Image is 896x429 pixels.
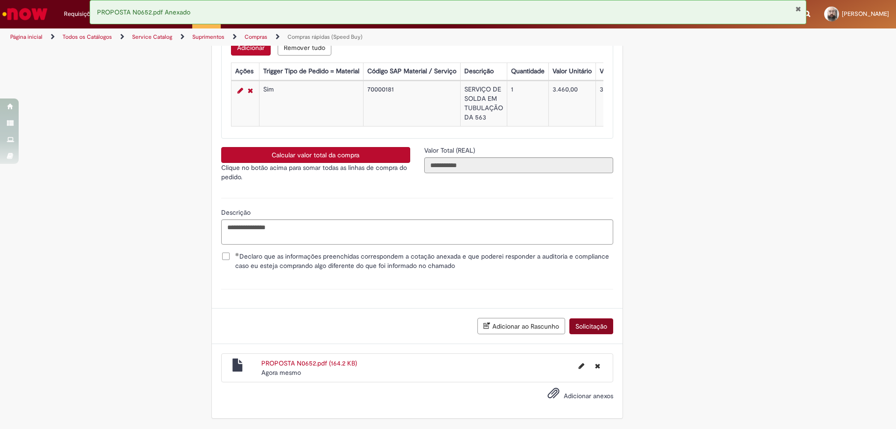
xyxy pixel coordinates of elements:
a: Compras [245,33,267,41]
button: Calcular valor total da compra [221,147,410,163]
button: Editar nome de arquivo PROPOSTA N0652.pdf [573,359,590,373]
span: Requisições [64,9,97,19]
a: Suprimentos [192,33,224,41]
th: Valor Total Moeda [595,63,655,80]
button: Excluir PROPOSTA N0652.pdf [589,359,606,373]
button: Fechar Notificação [795,5,801,13]
td: Sim [259,81,363,127]
th: Descrição [460,63,507,80]
span: Declaro que as informações preenchidas correspondem a cotação anexada e que poderei responder a a... [235,252,613,270]
span: Descrição [221,208,252,217]
span: Obrigatório Preenchido [235,253,239,256]
a: Compras rápidas (Speed Buy) [287,33,363,41]
button: Adicionar ao Rascunho [477,318,565,334]
button: Adicionar uma linha para Lista de Itens [231,40,271,56]
label: Somente leitura - Valor Total (REAL) [424,146,477,155]
a: Todos os Catálogos [63,33,112,41]
td: 3.460,00 [548,81,595,127]
span: PROPOSTA N0652.pdf Anexado [97,8,190,16]
button: Solicitação [569,318,613,334]
img: ServiceNow [1,5,49,23]
input: Valor Total (REAL) [424,157,613,173]
ul: Trilhas de página [7,28,590,46]
td: SERVIÇO DE SOLDA EM TUBULAÇÃO DA 563 [460,81,507,127]
button: Adicionar anexos [545,385,562,406]
th: Valor Unitário [548,63,595,80]
a: PROPOSTA N0652.pdf (164.2 KB) [261,359,357,367]
a: Página inicial [10,33,42,41]
td: 1 [507,81,548,127]
th: Código SAP Material / Serviço [363,63,460,80]
span: Adicionar anexos [564,392,613,400]
th: Quantidade [507,63,548,80]
span: Somente leitura - Valor Total (REAL) [424,146,477,155]
p: Clique no botão acima para somar todas as linhas de compra do pedido. [221,163,410,182]
span: [PERSON_NAME] [842,10,889,18]
span: Agora mesmo [261,368,301,377]
a: Remover linha 1 [245,85,255,96]
a: Editar Linha 1 [235,85,245,96]
th: Ações [231,63,259,80]
textarea: Descrição [221,219,613,245]
td: 70000181 [363,81,460,127]
time: 28/08/2025 14:44:21 [261,368,301,377]
button: Remover todas as linhas de Lista de Itens [278,40,331,56]
td: 3.460,00 [595,81,655,127]
th: Trigger Tipo de Pedido = Material [259,63,363,80]
a: Service Catalog [132,33,172,41]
